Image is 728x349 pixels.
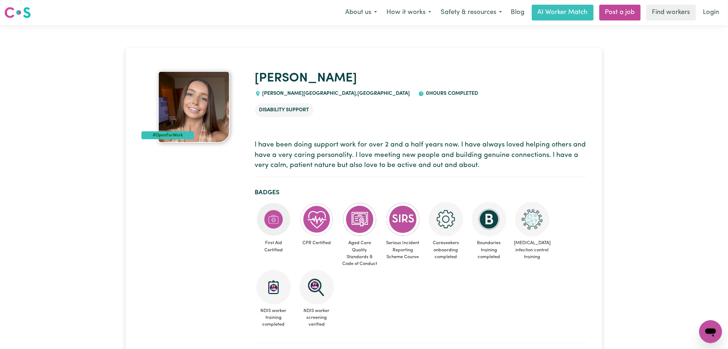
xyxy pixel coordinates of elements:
a: Find workers [646,5,696,20]
button: Safety & resources [436,5,507,20]
iframe: Button to launch messaging window [699,320,722,343]
img: CS Academy: Careseekers Onboarding course completed [429,202,463,237]
span: Serious Incident Reporting Scheme Course [384,237,422,263]
span: [PERSON_NAME][GEOGRAPHIC_DATA] , [GEOGRAPHIC_DATA] [261,91,410,96]
div: #OpenForWork [142,131,194,139]
img: CS Academy: Serious Incident Reporting Scheme course completed [386,202,420,237]
span: [MEDICAL_DATA] infection control training [514,237,551,263]
a: Post a job [599,5,641,20]
a: Mikayla's profile picture'#OpenForWork [142,71,246,143]
button: How it works [382,5,436,20]
img: Mikayla [158,71,230,143]
span: First Aid Certified [255,237,292,256]
span: CPR Certified [298,237,335,249]
img: CS Academy: COVID-19 Infection Control Training course completed [515,202,550,237]
img: CS Academy: Boundaries in care and support work course completed [472,202,506,237]
img: NDIS Worker Screening Verified [300,270,334,304]
li: Disability Support [255,103,314,117]
a: Blog [507,5,529,20]
span: NDIS worker screening verified [298,304,335,331]
a: [PERSON_NAME] [255,72,357,85]
span: NDIS worker training completed [255,304,292,331]
h2: Badges [255,189,586,196]
img: CS Academy: Introduction to NDIS Worker Training course completed [256,270,291,304]
img: Careseekers logo [4,6,31,19]
a: AI Worker Match [532,5,594,20]
img: Care and support worker has completed First Aid Certification [256,202,291,237]
p: I have been doing support work for over 2 and a half years now. I have always loved helping other... [255,140,586,171]
span: 0 hours completed [424,91,478,96]
a: Careseekers logo [4,4,31,21]
button: About us [340,5,382,20]
a: Login [699,5,724,20]
img: Care and support worker has completed CPR Certification [300,202,334,237]
span: Careseekers onboarding completed [427,237,465,263]
img: CS Academy: Aged Care Quality Standards & Code of Conduct course completed [343,202,377,237]
span: Boundaries training completed [470,237,508,263]
span: Aged Care Quality Standards & Code of Conduct [341,237,379,270]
